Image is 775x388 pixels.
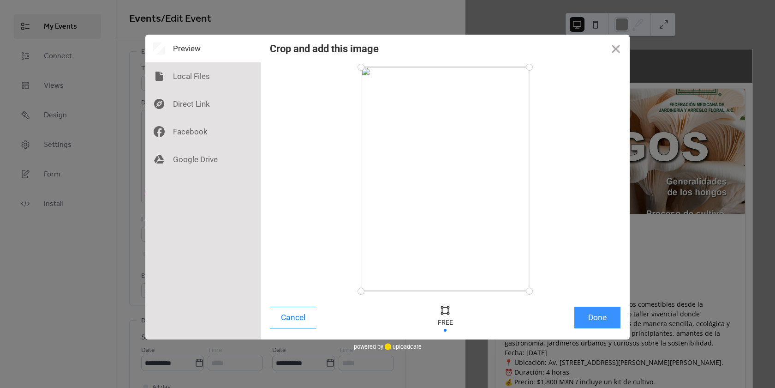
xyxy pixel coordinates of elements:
[145,35,261,62] div: Preview
[354,339,422,353] div: powered by
[602,35,630,62] button: Close
[574,307,620,328] button: Done
[270,43,379,55] div: Crop and add this image
[145,90,261,118] div: Direct Link
[145,62,261,90] div: Local Files
[383,343,422,350] a: uploadcare
[145,145,261,173] div: Google Drive
[270,307,316,328] button: Cancel
[145,118,261,145] div: Facebook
